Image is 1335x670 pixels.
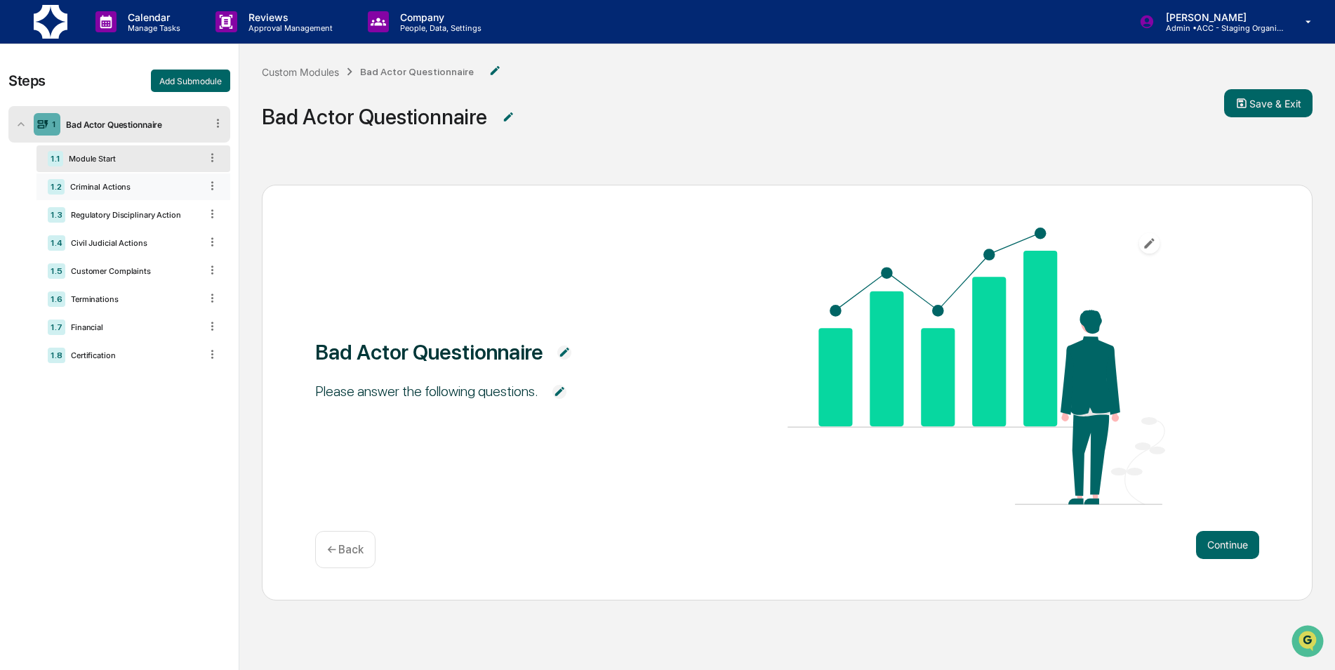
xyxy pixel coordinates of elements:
div: Certification [65,350,200,360]
div: Steps [8,72,46,89]
div: We're available if you need us! [48,121,178,133]
a: Powered byPylon [99,237,170,249]
div: Start new chat [48,107,230,121]
div: 1.7 [48,320,65,335]
img: Additional Document Icon [552,385,566,399]
div: Criminal Actions [65,182,200,192]
div: Bad Actor Questionnaire [315,339,543,364]
img: Bad Actor Questionnaire [788,228,1165,505]
a: 🖐️Preclearance [8,171,96,197]
img: 1746055101610-c473b297-6a78-478c-a979-82029cc54cd1 [14,107,39,133]
p: Manage Tasks [117,23,187,33]
div: Civil Judicial Actions [65,238,200,248]
button: Save & Exit [1224,89,1313,117]
div: 1.8 [48,348,65,363]
a: 🔎Data Lookup [8,198,94,223]
p: Admin • ACC - Staging Organization [1155,23,1285,33]
button: Add Submodule [151,70,230,92]
p: Approval Management [237,23,340,33]
span: Pylon [140,238,170,249]
img: logo [34,5,67,39]
div: Bad Actor Questionnaire [262,104,487,129]
div: 1.4 [48,235,65,251]
iframe: Open customer support [1290,624,1328,662]
img: Additional Document Icon [501,110,515,124]
p: ← Back [327,543,364,556]
p: [PERSON_NAME] [1155,11,1285,23]
div: Customer Complaints [65,266,200,276]
div: Regulatory Disciplinary Action [65,210,200,220]
button: Continue [1196,531,1259,559]
div: 🔎 [14,205,25,216]
p: How can we help? [14,29,255,52]
div: 1.1 [48,151,63,166]
div: Bad Actor Questionnaire [60,119,206,130]
div: 1.3 [48,207,65,223]
div: Bad Actor Questionnaire [360,66,474,77]
p: People, Data, Settings [389,23,489,33]
span: Preclearance [28,177,91,191]
span: Attestations [116,177,174,191]
button: Start new chat [239,112,255,129]
img: Additional Document Icon [488,64,502,78]
div: 1.2 [48,179,65,195]
div: Please answer the following questions. [315,382,538,400]
img: Additional Document Icon [557,346,571,360]
div: 1 [52,119,56,129]
div: Module Start [63,154,200,164]
div: Custom Modules [262,66,339,78]
p: Reviews [237,11,340,23]
div: Terminations [65,294,200,304]
a: 🗄️Attestations [96,171,180,197]
div: 🖐️ [14,178,25,190]
p: Company [389,11,489,23]
span: Data Lookup [28,204,88,218]
div: 1.6 [48,291,65,307]
div: Financial [65,322,200,332]
div: 1.5 [48,263,65,279]
p: Calendar [117,11,187,23]
div: 🗄️ [102,178,113,190]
